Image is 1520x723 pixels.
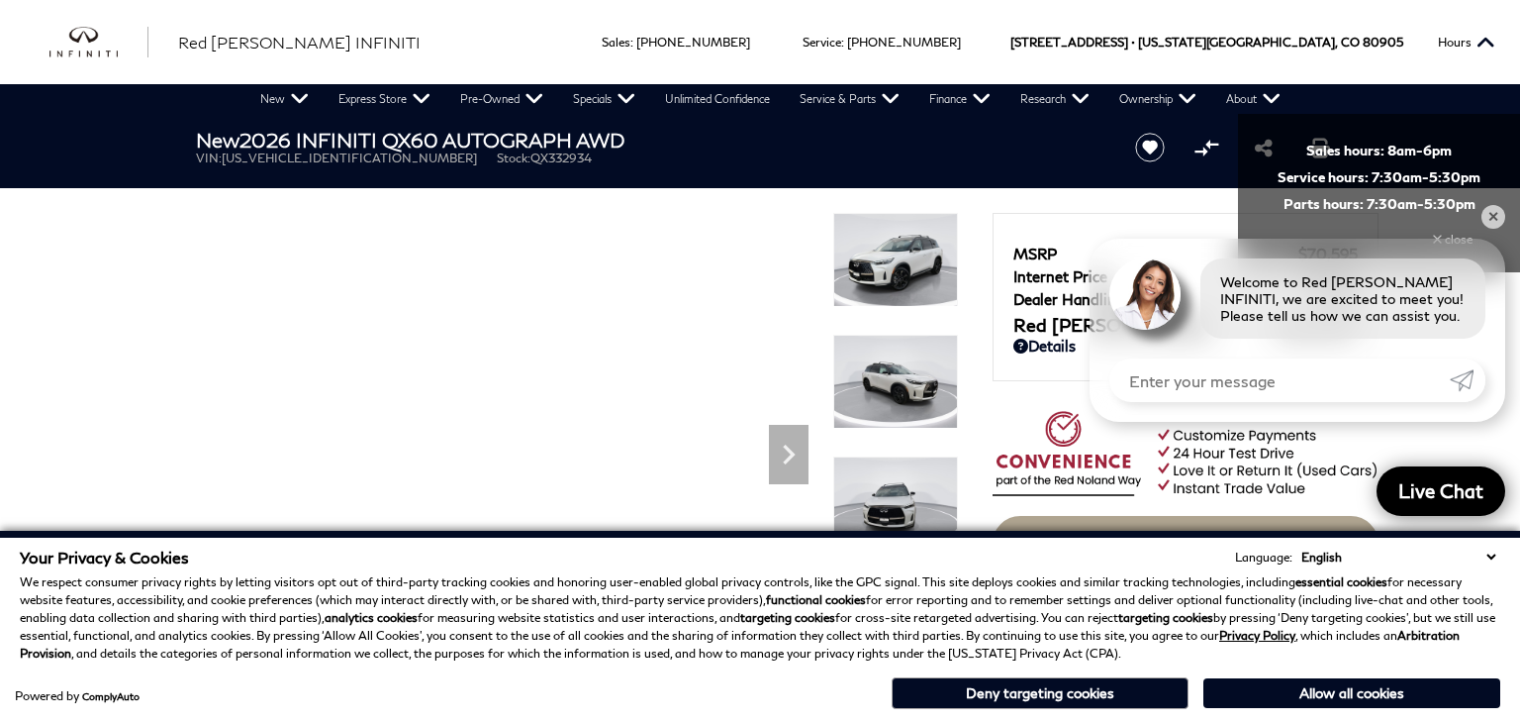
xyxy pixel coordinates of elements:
span: Live Chat [1388,478,1493,503]
strong: functional cookies [766,592,866,607]
span: Stock: [497,151,530,165]
span: Parts hours: [1278,195,1480,212]
span: Internet Price [1013,267,1299,285]
h1: 2026 INFINITI QX60 AUTOGRAPH AWD [196,129,1101,151]
a: Specials [558,84,650,114]
p: We respect consumer privacy rights by letting visitors opt out of third-party tracking cookies an... [20,573,1500,663]
a: Details [1013,337,1358,355]
span: 7:30am-5:30pm [1367,195,1475,212]
a: Pre-Owned [445,84,558,114]
strong: targeting cookies [1118,610,1213,625]
button: Deny targeting cookies [892,677,1188,709]
a: Red [PERSON_NAME] INFINITI [178,31,421,54]
a: Live Chat [1377,466,1505,516]
span: VIN: [196,151,222,165]
img: New 2026 2T RAD WHT INFINITI AUTOGRAPH AWD image 3 [833,457,958,551]
a: Research [1005,84,1104,114]
a: Internet Price $68,595 [1013,267,1358,285]
a: [PHONE_NUMBER] [636,35,750,50]
span: Sales [602,35,630,50]
span: : [630,35,633,50]
span: Your Privacy & Cookies [20,548,189,567]
div: Welcome to Red [PERSON_NAME] INFINITI, we are excited to meet you! Please tell us how we can assi... [1200,258,1485,339]
div: Next [769,425,808,484]
a: Ownership [1104,84,1211,114]
select: Language Select [1296,548,1500,567]
div: Powered by [15,690,140,702]
a: Express Store [324,84,445,114]
a: MSRP $70,595 [1013,245,1358,262]
span: 7:30am-5:30pm [1372,168,1480,185]
strong: essential cookies [1295,574,1387,589]
span: Red [PERSON_NAME] INFINITI [178,33,421,52]
nav: Main Navigation [245,84,1295,114]
a: Unlimited Confidence [650,84,785,114]
span: Service hours: [1278,168,1480,195]
strong: targeting cookies [740,610,835,625]
span: Red [PERSON_NAME] [1013,314,1278,336]
img: INFINITI [49,27,148,58]
a: ComplyAuto [82,690,140,702]
a: Red [PERSON_NAME] $69,284 [1013,313,1358,337]
a: Service & Parts [785,84,914,114]
span: Sales hours: [1278,142,1480,168]
a: [PHONE_NUMBER] [847,35,961,50]
span: Service [803,35,841,50]
a: Privacy Policy [1219,628,1295,643]
button: Compare Vehicle [1191,133,1221,162]
a: [STREET_ADDRESS] • [US_STATE][GEOGRAPHIC_DATA], CO 80905 [1010,35,1403,50]
a: Start Your Deal [993,516,1378,571]
div: Language: [1235,552,1292,564]
a: New [245,84,324,114]
iframe: Interactive Walkaround/Photo gallery of the vehicle/product [196,213,818,680]
span: [US_VEHICLE_IDENTIFICATION_NUMBER] [222,151,477,165]
a: About [1211,84,1295,114]
strong: analytics cookies [325,610,418,625]
span: 8am-6pm [1387,142,1452,158]
a: Dealer Handling $689 [1013,290,1358,308]
div: close [1278,212,1480,253]
img: New 2026 2T RAD WHT INFINITI AUTOGRAPH AWD image 2 [833,335,958,429]
strong: New [196,128,239,152]
a: infiniti [49,27,148,58]
span: : [841,35,844,50]
a: Submit [1450,359,1485,402]
span: MSRP [1013,245,1298,262]
input: Enter your message [1109,359,1450,402]
button: Allow all cookies [1203,678,1500,708]
img: New 2026 2T RAD WHT INFINITI AUTOGRAPH AWD image 1 [833,213,958,307]
span: QX332934 [530,151,592,165]
img: Agent profile photo [1109,258,1181,330]
button: Save vehicle [1128,132,1172,163]
span: Dealer Handling [1013,290,1314,308]
a: Finance [914,84,1005,114]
